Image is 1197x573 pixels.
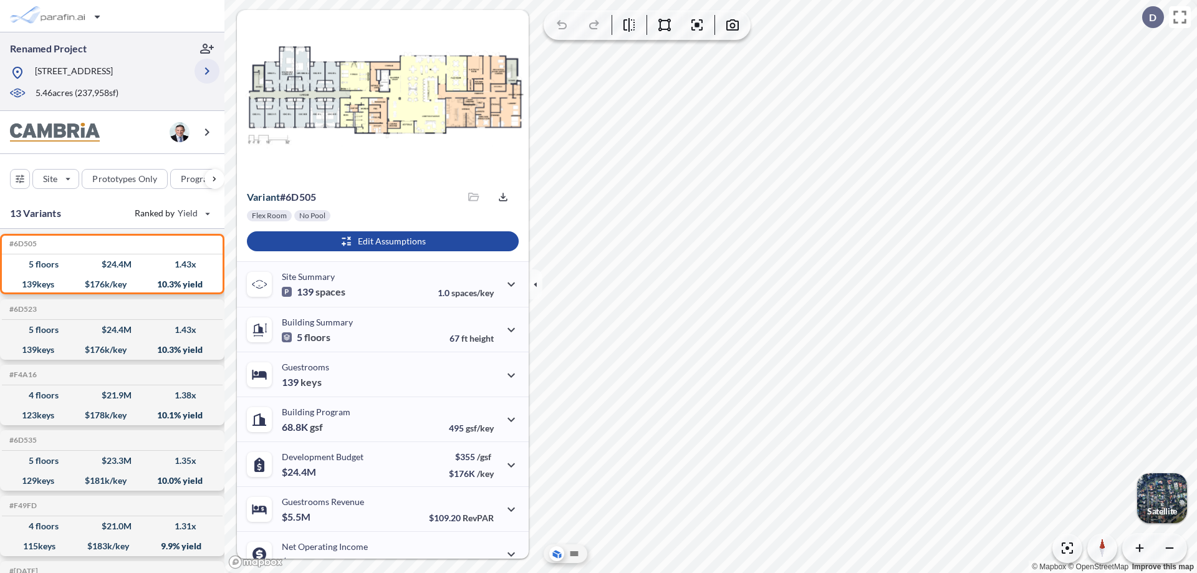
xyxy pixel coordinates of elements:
span: RevPAR [463,513,494,523]
button: Site [32,169,79,189]
p: Building Program [282,407,350,417]
p: 5 [282,331,330,344]
span: /gsf [477,451,491,462]
p: 139 [282,376,322,388]
p: 1.0 [438,287,494,298]
p: $109.20 [429,513,494,523]
h5: Click to copy the code [7,239,37,248]
p: Guestrooms Revenue [282,496,364,507]
h5: Click to copy the code [7,305,37,314]
p: $2.5M [282,556,312,568]
span: ft [461,333,468,344]
p: 5.46 acres ( 237,958 sf) [36,87,118,100]
span: spaces [315,286,345,298]
span: margin [466,557,494,568]
a: Mapbox [1032,562,1066,571]
p: Site Summary [282,271,335,282]
button: Program [170,169,238,189]
button: Switcher ImageSatellite [1137,473,1187,523]
p: Building Summary [282,317,353,327]
img: user logo [170,122,190,142]
p: Net Operating Income [282,541,368,552]
button: Edit Assumptions [247,231,519,251]
p: # 6d505 [247,191,316,203]
p: 13 Variants [10,206,61,221]
p: 139 [282,286,345,298]
button: Prototypes Only [82,169,168,189]
span: gsf/key [466,423,494,433]
button: Aerial View [549,546,564,561]
span: floors [304,331,330,344]
p: Site [43,173,57,185]
p: $5.5M [282,511,312,523]
img: BrandImage [10,123,100,142]
a: Mapbox homepage [228,555,283,569]
p: Flex Room [252,211,287,221]
img: Switcher Image [1137,473,1187,523]
p: Program [181,173,216,185]
span: Variant [247,191,280,203]
h5: Click to copy the code [7,501,37,510]
span: keys [300,376,322,388]
button: Site Plan [567,546,582,561]
p: $355 [449,451,494,462]
a: Improve this map [1132,562,1194,571]
p: Satellite [1147,506,1177,516]
p: Edit Assumptions [358,235,426,248]
p: Development Budget [282,451,363,462]
p: Prototypes Only [92,173,157,185]
p: No Pool [299,211,325,221]
h5: Click to copy the code [7,370,37,379]
p: Renamed Project [10,42,87,55]
span: height [469,333,494,344]
button: Ranked by Yield [125,203,218,223]
h5: Click to copy the code [7,436,37,445]
p: $176K [449,468,494,479]
p: 495 [449,423,494,433]
p: D [1149,12,1156,23]
span: /key [477,468,494,479]
span: spaces/key [451,287,494,298]
p: 68.8K [282,421,323,433]
p: 67 [449,333,494,344]
span: Yield [178,207,198,219]
p: [STREET_ADDRESS] [35,65,113,80]
span: gsf [310,421,323,433]
p: 45.0% [441,557,494,568]
a: OpenStreetMap [1068,562,1128,571]
p: Guestrooms [282,362,329,372]
p: $24.4M [282,466,318,478]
